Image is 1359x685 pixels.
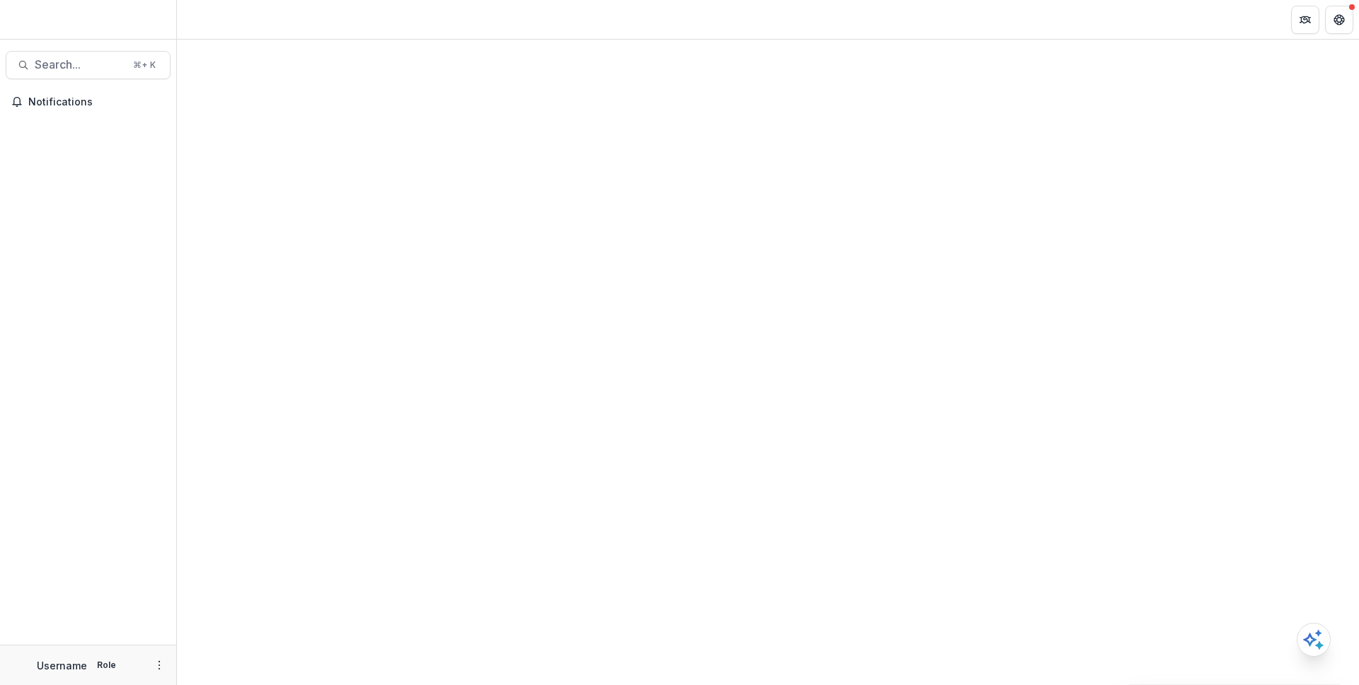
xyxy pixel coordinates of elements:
button: More [151,657,168,674]
span: Search... [35,58,125,71]
button: Partners [1291,6,1319,34]
button: Notifications [6,91,171,113]
div: ⌘ + K [130,57,159,73]
button: Get Help [1325,6,1353,34]
p: Role [93,659,120,672]
nav: breadcrumb [183,9,243,30]
button: Search... [6,51,171,79]
span: Notifications [28,96,165,108]
p: Username [37,658,87,673]
button: Open AI Assistant [1297,623,1331,657]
